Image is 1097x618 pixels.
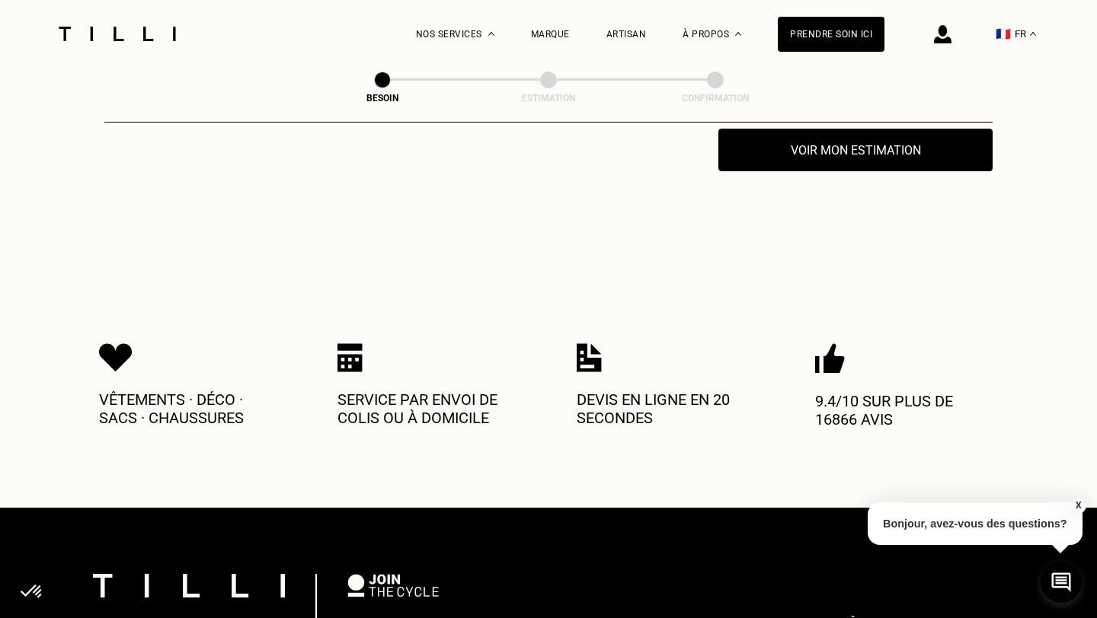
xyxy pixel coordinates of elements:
p: Service par envoi de colis ou à domicile [337,390,520,427]
button: Voir mon estimation [718,129,993,171]
p: 9.4/10 sur plus de 16866 avis [815,392,998,428]
img: logo Tilli [93,574,285,597]
div: Estimation [472,93,625,104]
img: Icon [337,343,363,372]
img: icône connexion [934,25,951,43]
img: Icon [815,343,845,374]
img: logo Join The Cycle [347,574,439,597]
img: Icon [577,343,602,372]
div: Confirmation [639,93,792,104]
a: Prendre soin ici [778,17,884,52]
p: Devis en ligne en 20 secondes [577,390,760,427]
p: Vêtements · Déco · Sacs · Chaussures [99,390,282,427]
img: Menu déroulant à propos [735,32,741,36]
p: Bonjour, avez-vous des questions? [868,502,1083,545]
img: Icon [99,343,133,372]
div: Besoin [306,93,459,104]
button: X [1070,497,1086,514]
img: menu déroulant [1030,32,1036,36]
img: Menu déroulant [488,32,494,36]
a: Marque [531,29,570,40]
a: Artisan [606,29,647,40]
img: Logo du service de couturière Tilli [53,27,181,41]
span: 🇫🇷 [996,27,1011,41]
